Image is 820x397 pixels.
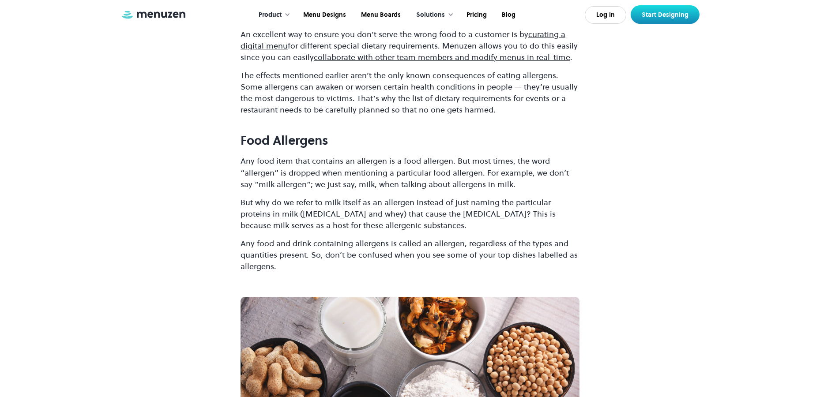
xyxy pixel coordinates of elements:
[241,132,328,149] strong: Food Allergens
[585,6,626,24] a: Log In
[314,52,570,63] a: collaborate with other team members and modify menus in real-time
[241,70,579,116] p: The effects mentioned earlier aren’t the only known consequences of eating allergens. Some allerg...
[631,5,700,24] a: Start Designing
[295,1,353,29] a: Menu Designs
[416,10,445,20] div: Solutions
[241,197,579,231] p: But why do we refer to milk itself as an allergen instead of just naming the particular proteins ...
[493,1,522,29] a: Blog
[407,1,458,29] div: Solutions
[259,10,282,20] div: Product
[241,238,579,272] p: Any food and drink containing allergens is called an allergen, regardless of the types and quanti...
[241,155,579,190] p: Any food item that contains an allergen is a food allergen. But most times, the word “allergen” i...
[241,29,579,63] p: An excellent way to ensure you don’t serve the wrong food to a customer is by for different speci...
[353,1,407,29] a: Menu Boards
[458,1,493,29] a: Pricing
[241,279,579,290] p: ‍
[241,29,565,51] a: curating a digital menu
[250,1,295,29] div: Product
